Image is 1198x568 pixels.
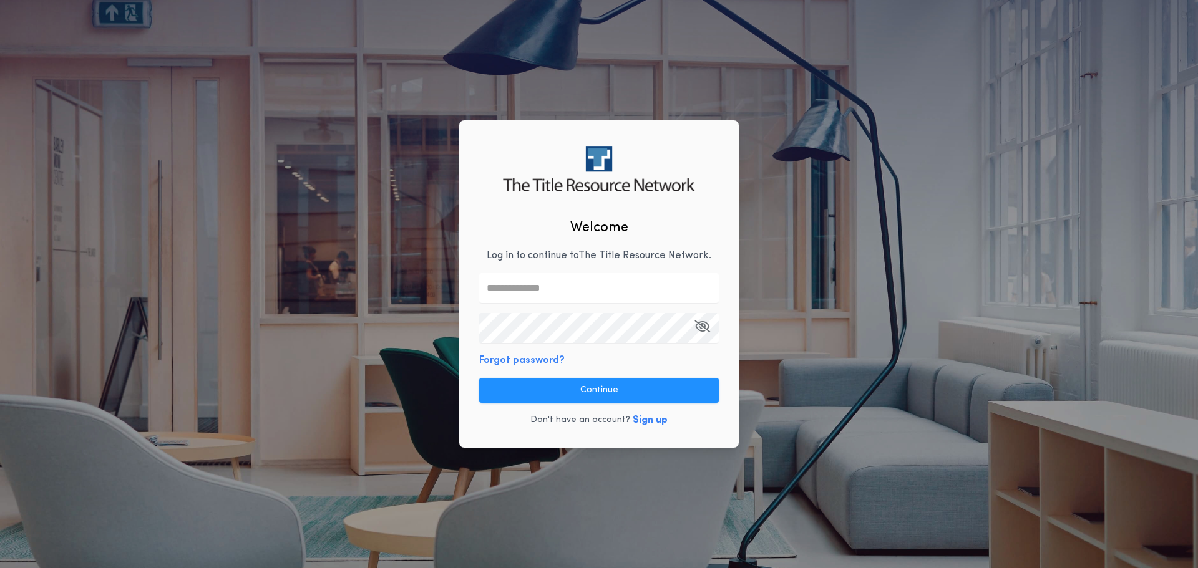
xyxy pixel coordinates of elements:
button: Forgot password? [479,353,565,368]
button: Continue [479,378,719,403]
h2: Welcome [570,218,628,238]
button: Sign up [633,413,668,428]
img: logo [503,146,694,191]
p: Log in to continue to The Title Resource Network . [487,248,711,263]
p: Don't have an account? [530,414,630,426]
